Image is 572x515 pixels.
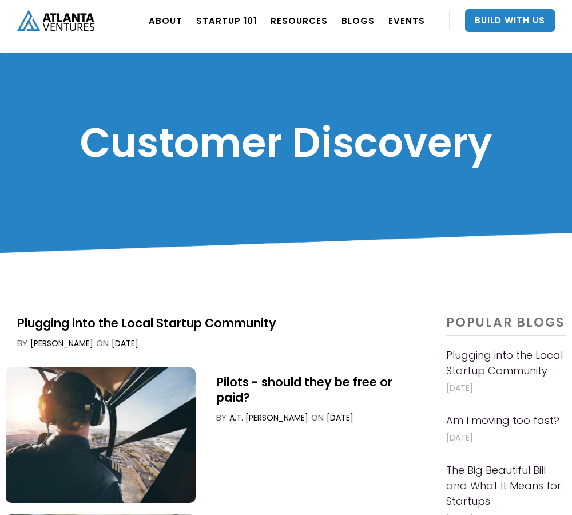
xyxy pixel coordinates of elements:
[229,412,308,423] div: A.T. [PERSON_NAME]
[149,5,182,37] a: ABOUT
[196,5,257,37] a: Startup 101
[446,347,566,378] h4: Plugging into the Local Startup Community
[327,412,353,423] div: [DATE]
[446,431,559,445] p: [DATE]
[216,412,227,423] div: by
[17,315,276,331] div: Plugging into the Local Startup Community
[30,338,93,349] div: [PERSON_NAME]
[446,316,566,336] h4: popular BLOGS
[446,347,566,401] a: Plugging into the Local Startup Community[DATE]
[446,462,566,509] h4: The Big Beautiful Bill and What It Means for Startups
[311,412,324,423] div: ON
[6,308,419,356] a: Plugging into the Local Startup Communityby[PERSON_NAME]ON[DATE]
[96,338,109,349] div: ON
[446,413,566,451] a: Am I moving too fast?[DATE]
[341,5,375,37] a: BLOGS
[6,367,419,503] a: Pilots - should they be free or paid?byA.T. [PERSON_NAME]ON[DATE]
[388,5,425,37] a: EVENTS
[465,9,555,32] a: Build With Us
[17,338,27,349] div: by
[446,413,559,428] h4: Am I moving too fast?
[112,338,138,349] div: [DATE]
[271,5,328,37] a: RESOURCES
[446,381,566,395] p: [DATE]
[216,374,408,405] div: Pilots - should they be free or paid?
